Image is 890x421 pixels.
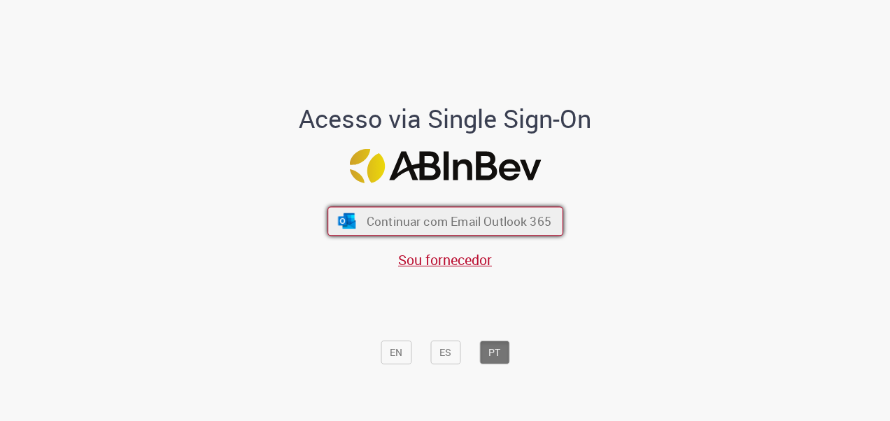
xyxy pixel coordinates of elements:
h1: Acesso via Single Sign-On [251,105,640,133]
button: PT [479,341,509,364]
img: Logo ABInBev [349,149,541,183]
button: ES [430,341,460,364]
button: ícone Azure/Microsoft 360 Continuar com Email Outlook 365 [327,206,563,236]
span: Continuar com Email Outlook 365 [366,213,551,229]
a: Sou fornecedor [398,250,492,269]
button: EN [381,341,411,364]
img: ícone Azure/Microsoft 360 [337,213,357,229]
